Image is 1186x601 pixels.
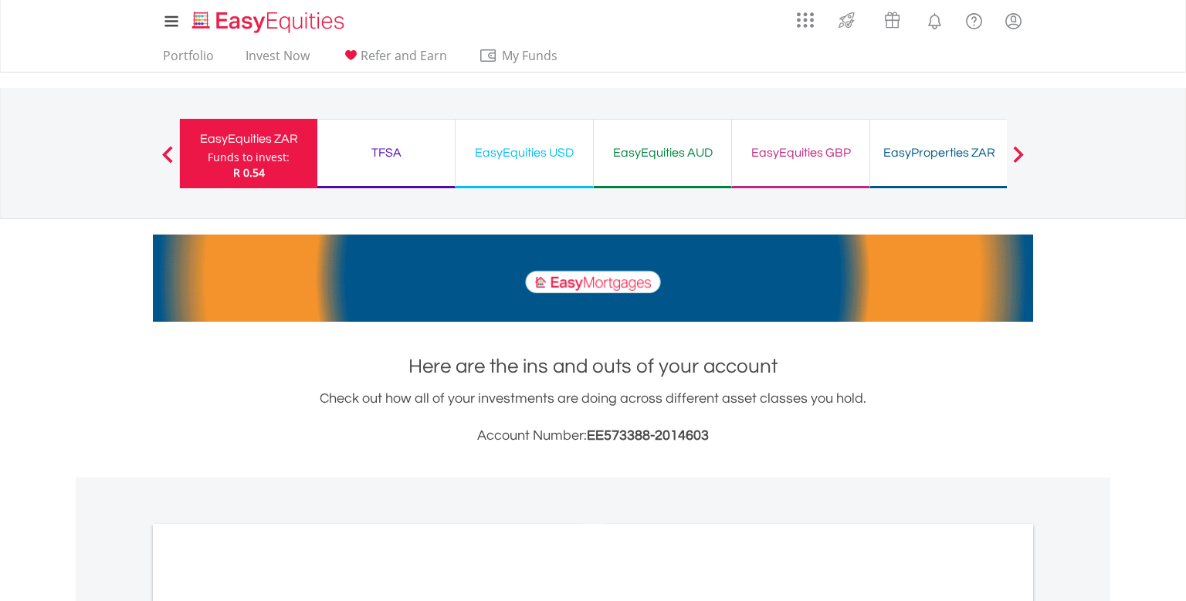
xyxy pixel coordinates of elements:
img: EasyEquities_Logo.png [189,9,351,35]
a: Refer and Earn [335,48,453,72]
a: Invest Now [239,48,316,72]
a: Vouchers [869,4,915,32]
span: EE573388-2014603 [587,428,709,443]
button: Next [1003,154,1034,169]
a: Notifications [915,4,954,35]
a: Portfolio [157,48,220,72]
a: My Profile [994,4,1033,38]
a: AppsGrid [787,4,824,29]
a: Home page [186,4,351,35]
div: EasyEquities ZAR [189,128,308,150]
div: Funds to invest: [208,150,290,165]
div: EasyEquities GBP [741,142,860,164]
button: Previous [152,154,183,169]
div: EasyProperties ZAR [879,142,998,164]
div: Check out how all of your investments are doing across different asset classes you hold. [153,388,1033,447]
div: EasyEquities USD [465,142,584,164]
h1: Here are the ins and outs of your account [153,353,1033,380]
img: vouchers-v2.svg [879,8,905,32]
div: EasyEquities AUD [603,142,722,164]
span: Refer and Earn [361,47,447,64]
h3: Account Number: [153,425,1033,447]
a: FAQ's and Support [954,4,994,35]
img: grid-menu-icon.svg [797,12,814,29]
div: TFSA [327,142,446,164]
span: R 0.54 [233,165,265,180]
img: thrive-v2.svg [834,8,859,32]
img: EasyMortage Promotion Banner [153,235,1033,322]
span: My Funds [479,46,580,66]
